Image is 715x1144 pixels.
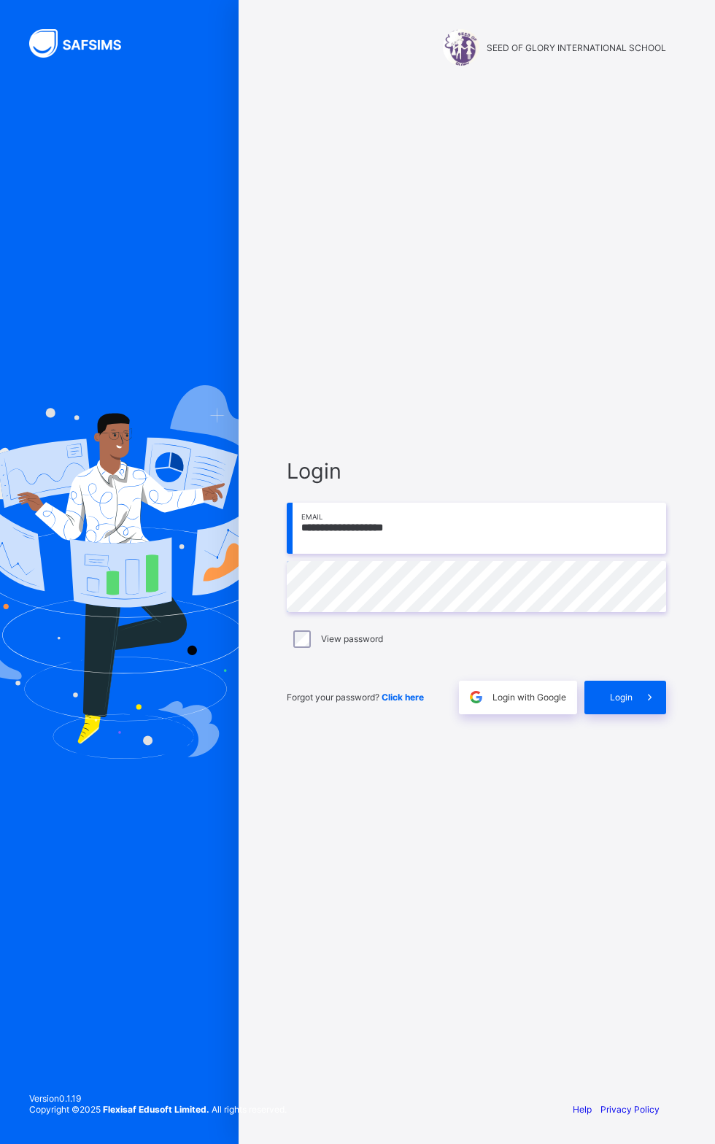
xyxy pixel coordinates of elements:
span: Login [287,458,666,484]
span: Copyright © 2025 All rights reserved. [29,1104,287,1115]
img: SAFSIMS Logo [29,29,139,58]
strong: Flexisaf Edusoft Limited. [103,1104,209,1115]
span: Login [610,692,633,703]
label: View password [321,633,383,644]
a: Click here [382,692,424,703]
a: Help [573,1104,592,1115]
span: Forgot your password? [287,692,424,703]
img: google.396cfc9801f0270233282035f929180a.svg [468,689,484,706]
span: Login with Google [492,692,566,703]
a: Privacy Policy [600,1104,660,1115]
span: Version 0.1.19 [29,1093,287,1104]
span: SEED OF GLORY INTERNATIONAL SCHOOL [487,42,666,53]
